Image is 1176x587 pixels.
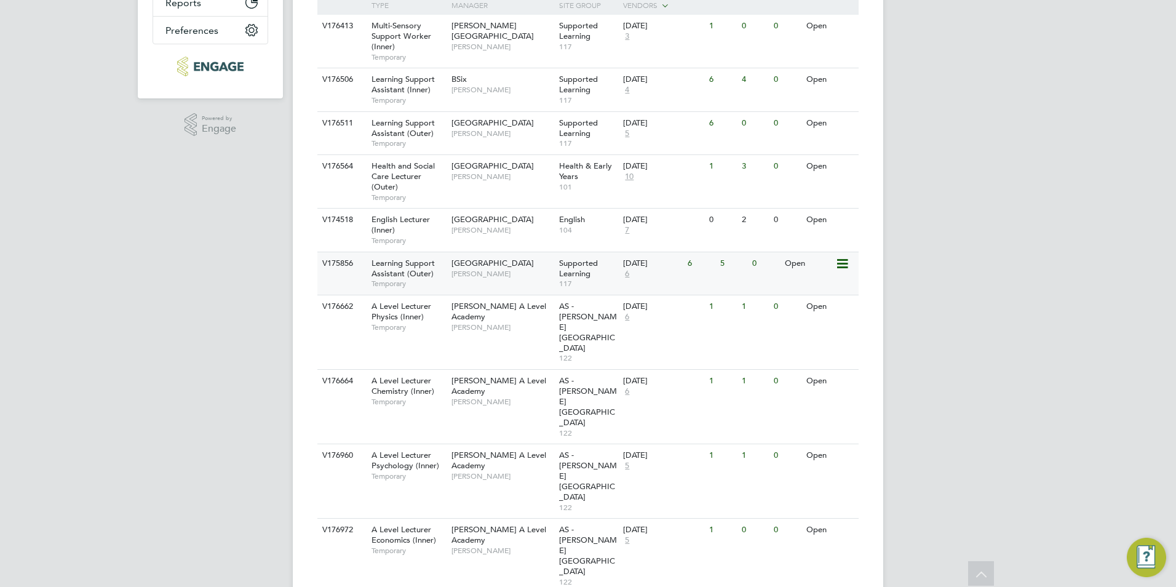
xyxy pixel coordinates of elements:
[623,269,631,279] span: 6
[371,397,445,407] span: Temporary
[739,68,771,91] div: 4
[739,112,771,135] div: 0
[771,295,803,318] div: 0
[371,95,445,105] span: Temporary
[739,15,771,38] div: 0
[706,295,738,318] div: 1
[559,214,585,225] span: English
[803,68,857,91] div: Open
[371,138,445,148] span: Temporary
[371,20,431,52] span: Multi-Sensory Support Worker (Inner)
[706,15,738,38] div: 1
[451,397,553,407] span: [PERSON_NAME]
[451,225,553,235] span: [PERSON_NAME]
[623,461,631,471] span: 5
[803,155,857,178] div: Open
[371,524,436,545] span: A Level Lecturer Economics (Inner)
[749,252,781,275] div: 0
[319,112,362,135] div: V176511
[559,503,618,513] span: 122
[706,209,738,231] div: 0
[559,74,598,95] span: Supported Learning
[623,118,703,129] div: [DATE]
[202,113,236,124] span: Powered by
[623,172,635,182] span: 10
[371,450,439,471] span: A Level Lecturer Psychology (Inner)
[803,209,857,231] div: Open
[559,450,617,502] span: AS - [PERSON_NAME][GEOGRAPHIC_DATA]
[319,15,362,38] div: V176413
[451,258,534,268] span: [GEOGRAPHIC_DATA]
[559,524,617,577] span: AS - [PERSON_NAME][GEOGRAPHIC_DATA]
[623,31,631,42] span: 3
[371,214,430,235] span: English Lecturer (Inner)
[371,118,435,138] span: Learning Support Assistant (Outer)
[371,161,435,192] span: Health and Social Care Lecturer (Outer)
[202,124,236,134] span: Engage
[451,546,553,556] span: [PERSON_NAME]
[771,155,803,178] div: 0
[623,161,703,172] div: [DATE]
[623,301,703,312] div: [DATE]
[771,209,803,231] div: 0
[185,113,237,137] a: Powered byEngage
[451,172,553,182] span: [PERSON_NAME]
[803,370,857,393] div: Open
[559,20,598,41] span: Supported Learning
[451,524,546,545] span: [PERSON_NAME] A Level Academy
[371,193,445,202] span: Temporary
[623,535,631,546] span: 5
[371,322,445,332] span: Temporary
[623,450,703,461] div: [DATE]
[771,444,803,467] div: 0
[803,295,857,318] div: Open
[559,353,618,363] span: 122
[371,471,445,481] span: Temporary
[451,471,553,481] span: [PERSON_NAME]
[739,444,771,467] div: 1
[319,252,362,275] div: V175856
[739,370,771,393] div: 1
[706,519,738,541] div: 1
[371,375,434,396] span: A Level Lecturer Chemistry (Inner)
[451,20,534,41] span: [PERSON_NAME][GEOGRAPHIC_DATA]
[559,138,618,148] span: 117
[782,252,835,275] div: Open
[771,15,803,38] div: 0
[371,52,445,62] span: Temporary
[771,370,803,393] div: 0
[803,112,857,135] div: Open
[319,444,362,467] div: V176960
[319,519,362,541] div: V176972
[771,519,803,541] div: 0
[319,68,362,91] div: V176506
[559,42,618,52] span: 117
[739,209,771,231] div: 2
[685,252,717,275] div: 6
[559,118,598,138] span: Supported Learning
[371,74,435,95] span: Learning Support Assistant (Inner)
[771,68,803,91] div: 0
[451,214,534,225] span: [GEOGRAPHIC_DATA]
[371,301,431,322] span: A Level Lecturer Physics (Inner)
[319,209,362,231] div: V174518
[623,85,631,95] span: 4
[739,295,771,318] div: 1
[371,546,445,556] span: Temporary
[371,236,445,246] span: Temporary
[739,519,771,541] div: 0
[623,225,631,236] span: 7
[451,161,534,171] span: [GEOGRAPHIC_DATA]
[451,450,546,471] span: [PERSON_NAME] A Level Academy
[451,322,553,332] span: [PERSON_NAME]
[803,444,857,467] div: Open
[706,112,738,135] div: 6
[371,258,435,279] span: Learning Support Assistant (Outer)
[371,279,445,289] span: Temporary
[319,155,362,178] div: V176564
[739,155,771,178] div: 3
[451,375,546,396] span: [PERSON_NAME] A Level Academy
[559,258,598,279] span: Supported Learning
[623,129,631,139] span: 5
[559,279,618,289] span: 117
